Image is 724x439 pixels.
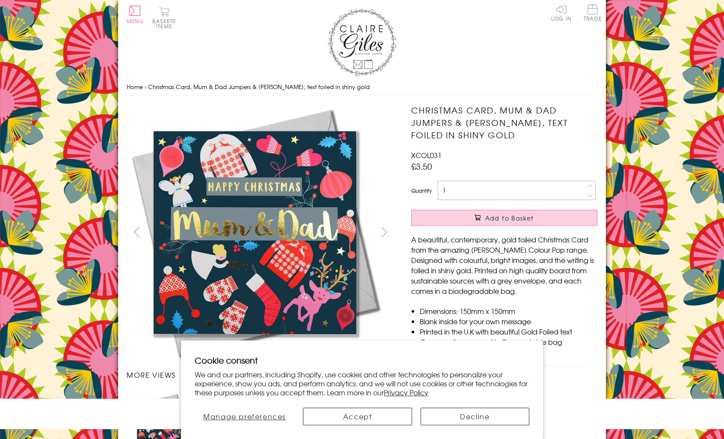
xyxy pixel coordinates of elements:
[394,104,651,361] img: Christmas Card, Mum & Dad Jumpers & Reindeer, text foiled in shiny gold
[127,83,143,91] a: Home
[384,387,428,397] a: Privacy Policy
[127,222,146,242] button: prev
[303,408,412,425] button: Accept
[127,370,394,380] h3: More views
[145,83,146,91] span: ›
[152,7,176,29] button: Basket0 items
[127,104,383,361] img: Christmas Card, Mum & Dad Jumpers & Reindeer, text foiled in shiny gold
[411,160,432,172] span: £3.50
[127,6,143,24] button: Menu
[148,83,370,91] span: Christmas Card, Mum & Dad Jumpers & [PERSON_NAME], text foiled in shiny gold
[127,17,143,25] span: Menu
[411,187,432,194] label: Quantity
[195,370,529,397] p: We and our partners, including Shopify, use cookies and other technologies to personalize your ex...
[420,316,597,326] li: Blank inside for your own message
[584,4,602,21] span: Trade
[411,234,597,296] p: A beautiful, contemporary, gold foiled Christmas Card from the amazing [PERSON_NAME] Colour Pop r...
[328,9,396,76] img: Claire Giles Greetings Cards
[195,354,529,366] h2: Cookie consent
[551,4,572,21] a: Log In
[203,411,286,421] span: Manage preferences
[156,17,176,30] span: 0 items
[411,104,597,141] h1: Christmas Card, Mum & Dad Jumpers & [PERSON_NAME], text foiled in shiny gold
[127,78,597,96] nav: breadcrumbs
[420,337,597,347] li: Comes cello wrapped in Compostable bag
[485,214,534,222] span: Add to Basket
[584,4,602,23] a: Trade
[421,408,529,425] button: Decline
[420,326,597,337] li: Printed in the U.K with beautiful Gold Foiled text
[375,222,394,242] button: next
[420,306,597,316] li: Dimensions: 150mm x 150mm
[411,150,442,160] span: XCOL031
[411,210,597,226] button: Add to Basket
[195,408,294,425] button: Manage preferences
